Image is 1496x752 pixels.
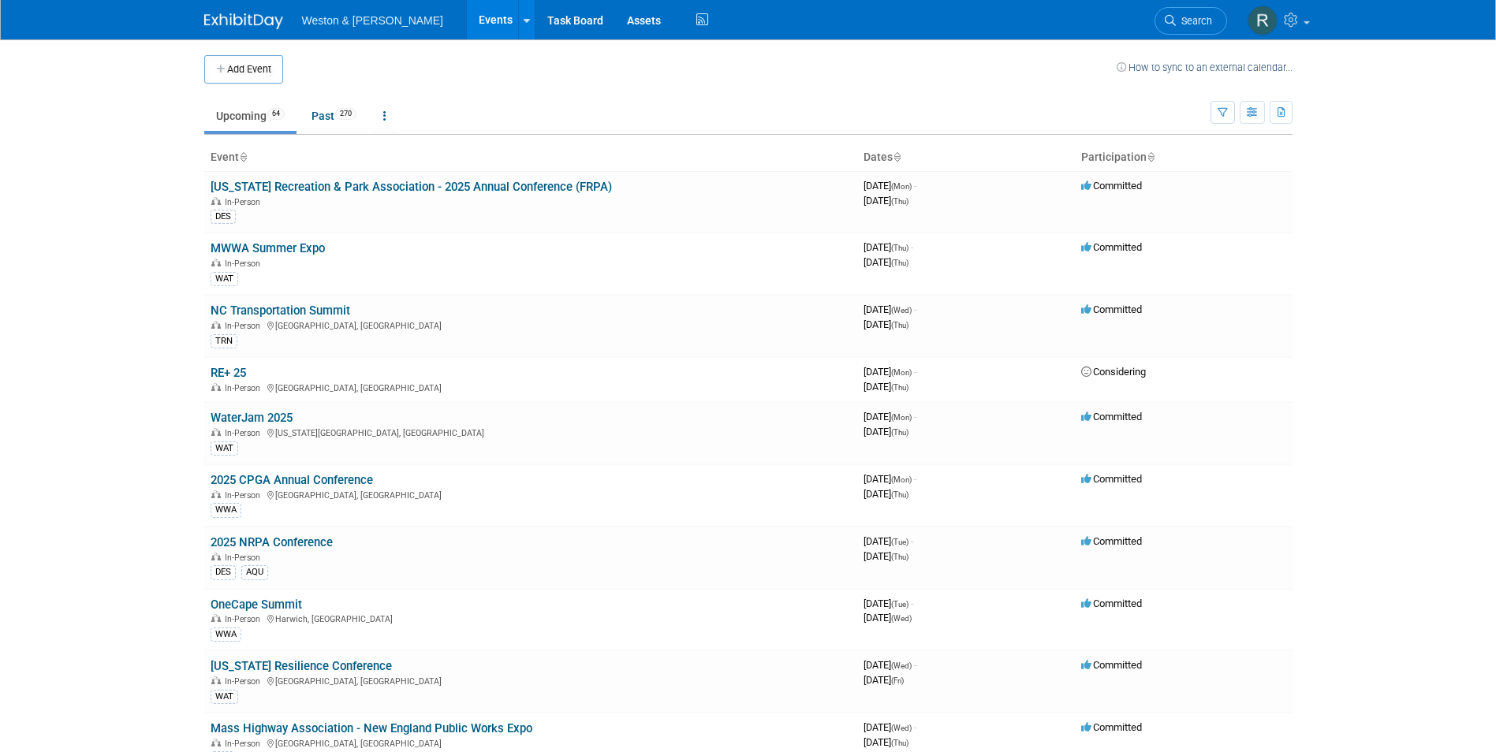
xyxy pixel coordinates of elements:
[211,241,325,255] a: MWWA Summer Expo
[300,101,368,131] a: Past270
[864,736,908,748] span: [DATE]
[1081,659,1142,671] span: Committed
[211,721,532,735] a: Mass Highway Association - New England Public Works Expo
[914,473,916,485] span: -
[211,180,612,194] a: [US_STATE] Recreation & Park Association - 2025 Annual Conference (FRPA)
[225,739,265,749] span: In-Person
[211,318,851,331] div: [GEOGRAPHIC_DATA], [GEOGRAPHIC_DATA]
[211,321,221,329] img: In-Person Event
[911,535,913,547] span: -
[891,724,912,732] span: (Wed)
[211,272,238,286] div: WAT
[891,306,912,315] span: (Wed)
[211,383,221,391] img: In-Person Event
[864,241,913,253] span: [DATE]
[891,383,908,392] span: (Thu)
[864,473,916,485] span: [DATE]
[211,426,851,438] div: [US_STATE][GEOGRAPHIC_DATA], [GEOGRAPHIC_DATA]
[211,627,241,642] div: WWA
[211,612,851,624] div: Harwich, [GEOGRAPHIC_DATA]
[211,488,851,501] div: [GEOGRAPHIC_DATA], [GEOGRAPHIC_DATA]
[911,598,913,609] span: -
[1081,473,1142,485] span: Committed
[864,721,916,733] span: [DATE]
[225,490,265,501] span: In-Person
[204,101,297,131] a: Upcoming64
[864,195,908,207] span: [DATE]
[211,690,238,704] div: WAT
[864,674,904,686] span: [DATE]
[864,659,916,671] span: [DATE]
[225,197,265,207] span: In-Person
[211,503,241,517] div: WWA
[211,303,350,318] a: NC Transportation Summit
[225,614,265,624] span: In-Person
[225,553,265,563] span: In-Person
[891,368,912,377] span: (Mon)
[211,565,236,579] div: DES
[891,321,908,329] span: (Thu)
[891,614,912,623] span: (Wed)
[891,182,912,191] span: (Mon)
[211,553,221,560] img: In-Person Event
[891,197,908,206] span: (Thu)
[857,144,1075,171] th: Dates
[891,600,908,609] span: (Tue)
[211,381,851,393] div: [GEOGRAPHIC_DATA], [GEOGRAPHIC_DATA]
[225,321,265,331] span: In-Person
[211,739,221,746] img: In-Person Event
[891,661,912,670] span: (Wed)
[1081,180,1142,192] span: Committed
[864,411,916,423] span: [DATE]
[211,659,392,673] a: [US_STATE] Resilience Conference
[1075,144,1293,171] th: Participation
[1081,303,1142,315] span: Committed
[211,197,221,205] img: In-Person Event
[891,475,912,484] span: (Mon)
[211,676,221,684] img: In-Person Event
[891,676,904,685] span: (Fri)
[893,151,901,163] a: Sort by Start Date
[211,210,236,224] div: DES
[225,383,265,393] span: In-Person
[864,303,916,315] span: [DATE]
[1117,61,1293,73] a: How to sync to an external calendar...
[211,674,851,687] div: [GEOGRAPHIC_DATA], [GEOGRAPHIC_DATA]
[1176,15,1212,27] span: Search
[864,256,908,268] span: [DATE]
[1081,598,1142,609] span: Committed
[864,612,912,624] span: [DATE]
[211,490,221,498] img: In-Person Event
[864,488,908,500] span: [DATE]
[864,318,908,330] span: [DATE]
[864,535,913,547] span: [DATE]
[911,241,913,253] span: -
[864,381,908,393] span: [DATE]
[891,553,908,561] span: (Thu)
[225,428,265,438] span: In-Person
[1155,7,1227,35] a: Search
[891,490,908,499] span: (Thu)
[864,426,908,437] span: [DATE]
[914,180,916,192] span: -
[1081,241,1142,253] span: Committed
[1081,535,1142,547] span: Committed
[891,538,908,546] span: (Tue)
[914,366,916,378] span: -
[225,259,265,269] span: In-Person
[204,13,283,29] img: ExhibitDay
[864,598,913,609] span: [DATE]
[211,259,221,266] img: In-Person Event
[211,614,221,622] img: In-Person Event
[891,259,908,267] span: (Thu)
[864,550,908,562] span: [DATE]
[211,334,237,348] div: TRN
[864,366,916,378] span: [DATE]
[211,736,851,749] div: [GEOGRAPHIC_DATA], [GEOGRAPHIC_DATA]
[211,535,333,549] a: 2025 NRPA Conference
[914,659,916,671] span: -
[211,428,221,436] img: In-Person Event
[241,565,268,579] div: AQU
[1081,366,1146,378] span: Considering
[914,303,916,315] span: -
